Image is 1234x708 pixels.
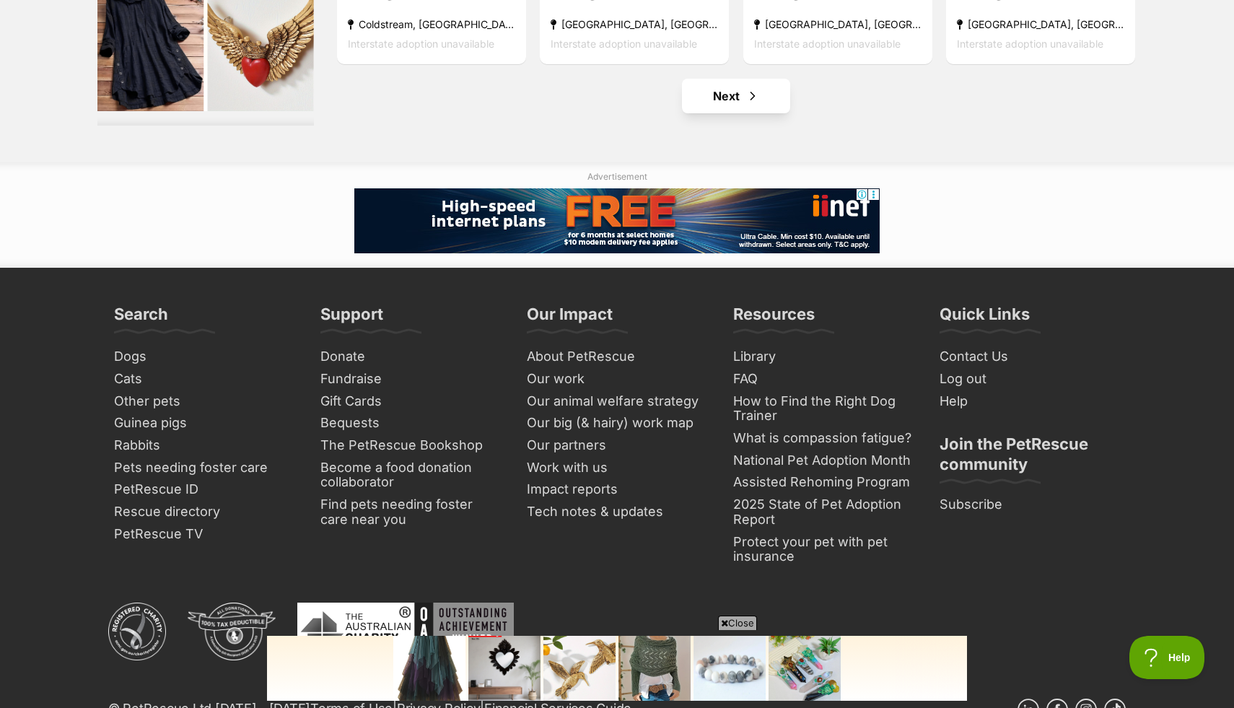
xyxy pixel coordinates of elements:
[108,390,300,413] a: Other pets
[110,146,216,288] img: https://img.kwcdn.com/product/fancy/ad3081f4-1abd-4a6a-a9a4-229e9786631d.jpg?imageMogr2/strip/siz...
[108,501,300,523] a: Rescue directory
[315,412,507,434] a: Bequests
[315,494,507,530] a: Find pets needing foster care near you
[521,434,713,457] a: Our partners
[940,304,1030,333] h3: Quick Links
[315,390,507,413] a: Gift Cards
[727,346,919,368] a: Library
[315,346,507,368] a: Donate
[108,523,300,546] a: PetRescue TV
[940,434,1120,483] h3: Join the PetRescue community
[754,38,901,50] span: Interstate adoption unavailable
[108,457,300,479] a: Pets needing foster care
[267,636,967,701] iframe: Advertisement
[348,38,494,50] span: Interstate adoption unavailable
[108,346,300,368] a: Dogs
[727,471,919,494] a: Assisted Rehoming Program
[521,390,713,413] a: Our animal welfare strategy
[718,616,757,630] span: Close
[727,494,919,530] a: 2025 State of Pet Adoption Report
[727,450,919,472] a: National Pet Adoption Month
[521,412,713,434] a: Our big (& hairy) work map
[315,434,507,457] a: The PetRescue Bookshop
[551,38,697,50] span: Interstate adoption unavailable
[114,304,168,333] h3: Search
[108,368,300,390] a: Cats
[934,494,1126,516] a: Subscribe
[727,390,919,427] a: How to Find the Right Dog Trainer
[521,457,713,479] a: Work with us
[934,390,1126,413] a: Help
[521,478,713,501] a: Impact reports
[957,38,1103,50] span: Interstate adoption unavailable
[110,292,216,434] img: https://img.kwcdn.com/product/open/9ec289eaffc0458aa37c72e4c40b2e71-goods.jpeg?imageMogr2/strip/s...
[315,457,507,494] a: Become a food donation collaborator
[754,14,922,34] strong: [GEOGRAPHIC_DATA], [GEOGRAPHIC_DATA]
[727,531,919,568] a: Protect your pet with pet insurance
[521,501,713,523] a: Tech notes & updates
[727,427,919,450] a: What is compassion fatigue?
[934,368,1126,390] a: Log out
[320,304,383,333] h3: Support
[957,14,1124,34] strong: [GEOGRAPHIC_DATA], [GEOGRAPHIC_DATA]
[521,346,713,368] a: About PetRescue
[336,79,1137,113] nav: Pagination
[354,188,880,253] iframe: Advertisement
[348,14,515,34] strong: Coldstream, [GEOGRAPHIC_DATA]
[1129,636,1205,679] iframe: Help Scout Beacon - Open
[527,304,613,333] h3: Our Impact
[934,346,1126,368] a: Contact Us
[682,79,790,113] a: Next page
[297,603,514,660] img: Australian Charity Awards - Outstanding Achievement Winner 2023 - 2022 - 2021
[521,368,713,390] a: Our work
[188,603,276,660] img: DGR
[108,478,300,501] a: PetRescue ID
[108,412,300,434] a: Guinea pigs
[727,368,919,390] a: FAQ
[551,14,718,34] strong: [GEOGRAPHIC_DATA], [GEOGRAPHIC_DATA]
[315,368,507,390] a: Fundraise
[733,304,815,333] h3: Resources
[108,434,300,457] a: Rabbits
[108,603,166,660] img: ACNC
